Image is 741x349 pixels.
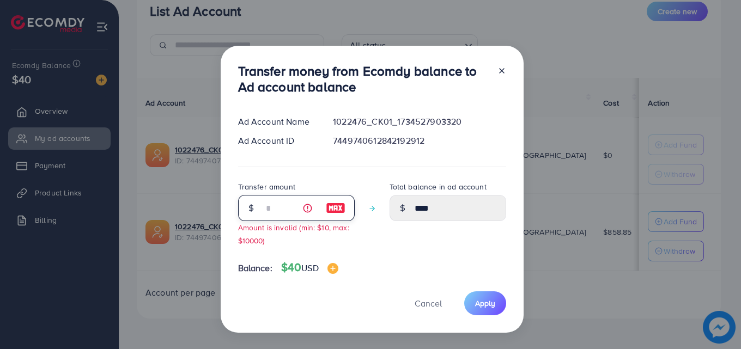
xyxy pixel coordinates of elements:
div: 1022476_CK01_1734527903320 [324,115,514,128]
span: Cancel [415,297,442,309]
img: image [326,201,345,215]
span: Apply [475,298,495,309]
h3: Transfer money from Ecomdy balance to Ad account balance [238,63,489,95]
button: Cancel [401,291,455,315]
small: Amount is invalid (min: $10, max: $10000) [238,222,349,245]
img: image [327,263,338,274]
div: 7449740612842192912 [324,134,514,147]
span: USD [301,262,318,274]
label: Total balance in ad account [390,181,487,192]
span: Balance: [238,262,272,274]
label: Transfer amount [238,181,295,192]
button: Apply [464,291,506,315]
div: Ad Account Name [229,115,325,128]
h4: $40 [281,261,338,274]
div: Ad Account ID [229,134,325,147]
